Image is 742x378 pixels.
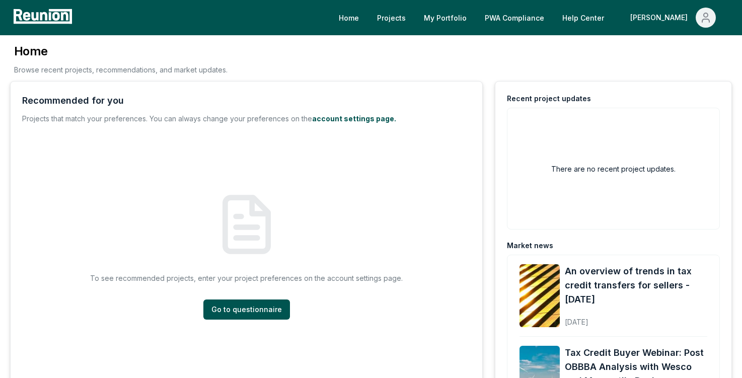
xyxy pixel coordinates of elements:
[312,114,396,123] a: account settings page.
[554,8,612,28] a: Help Center
[477,8,552,28] a: PWA Compliance
[565,310,707,327] div: [DATE]
[14,43,228,59] h3: Home
[90,273,403,283] p: To see recommended projects, enter your project preferences on the account settings page.
[565,264,707,307] a: An overview of trends in tax credit transfers for sellers - [DATE]
[520,264,560,327] img: An overview of trends in tax credit transfers for sellers - September 2025
[369,8,414,28] a: Projects
[507,94,591,104] div: Recent project updates
[551,164,676,174] h2: There are no recent project updates.
[630,8,692,28] div: [PERSON_NAME]
[507,241,553,251] div: Market news
[331,8,367,28] a: Home
[22,94,124,108] div: Recommended for you
[331,8,732,28] nav: Main
[203,299,290,320] a: Go to questionnaire
[622,8,724,28] button: [PERSON_NAME]
[416,8,475,28] a: My Portfolio
[14,64,228,75] p: Browse recent projects, recommendations, and market updates.
[22,114,312,123] span: Projects that match your preferences. You can always change your preferences on the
